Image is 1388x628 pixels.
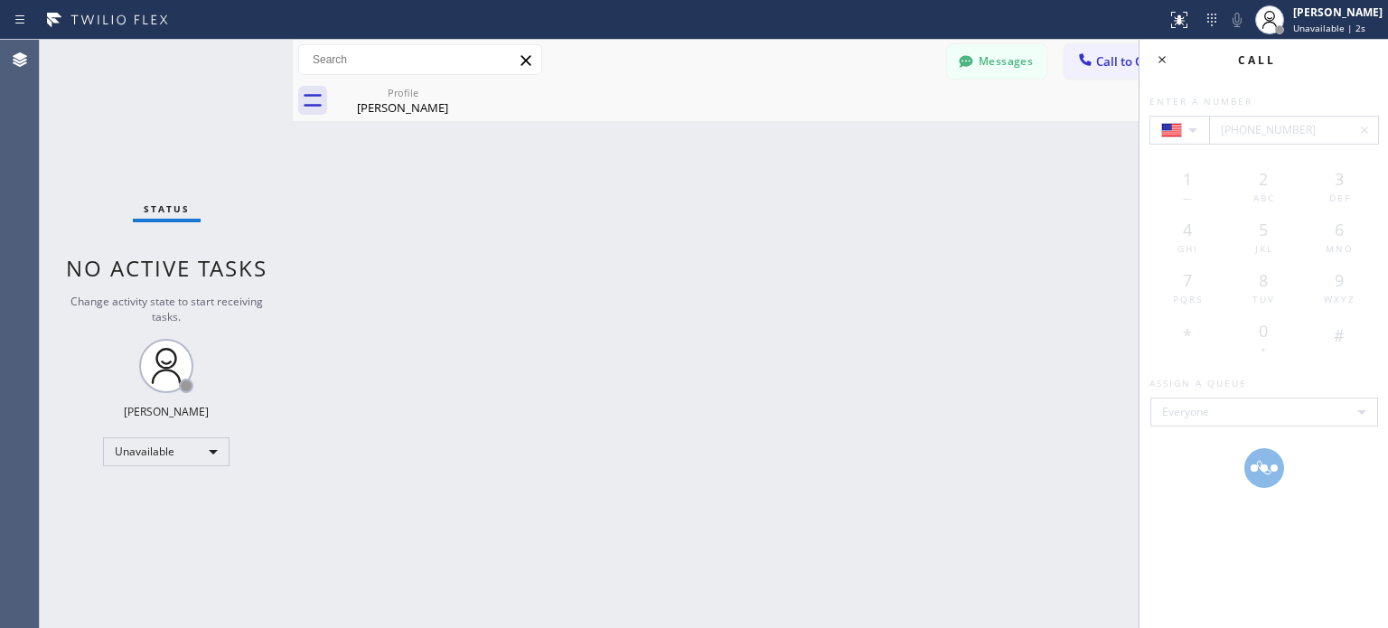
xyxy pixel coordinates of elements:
[1259,320,1268,342] span: 0
[70,294,263,324] span: Change activity state to start receiving tasks.
[1064,44,1203,79] button: Call to Customer
[1261,343,1268,356] span: +
[1253,192,1275,204] span: ABC
[1238,52,1276,68] span: Call
[1183,269,1192,291] span: 7
[334,86,471,99] div: Profile
[334,80,471,121] div: Lisa Podell
[1149,95,1252,108] span: Enter a number
[124,404,209,419] div: [PERSON_NAME]
[1335,168,1344,190] span: 3
[1149,377,1247,389] span: Assign a queue
[66,253,267,283] span: No active tasks
[1334,324,1345,346] span: #
[1183,219,1192,240] span: 4
[1252,293,1275,305] span: TUV
[1183,192,1194,204] span: —
[1183,168,1192,190] span: 1
[144,202,190,215] span: Status
[1096,53,1191,70] span: Call to Customer
[1259,168,1268,190] span: 2
[1293,22,1365,34] span: Unavailable | 2s
[947,44,1046,79] button: Messages
[299,45,541,74] input: Search
[1259,269,1268,291] span: 8
[1150,398,1378,426] div: Everyone
[1255,242,1273,255] span: JKL
[1335,219,1344,240] span: 6
[1335,269,1344,291] span: 9
[334,99,471,116] div: [PERSON_NAME]
[1177,242,1198,255] span: GHI
[1326,242,1354,255] span: MNO
[1293,5,1383,20] div: [PERSON_NAME]
[1324,293,1355,305] span: WXYZ
[1329,192,1351,204] span: DEF
[103,437,230,466] div: Unavailable
[1259,219,1268,240] span: 5
[1224,7,1250,33] button: Mute
[1173,293,1203,305] span: PQRS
